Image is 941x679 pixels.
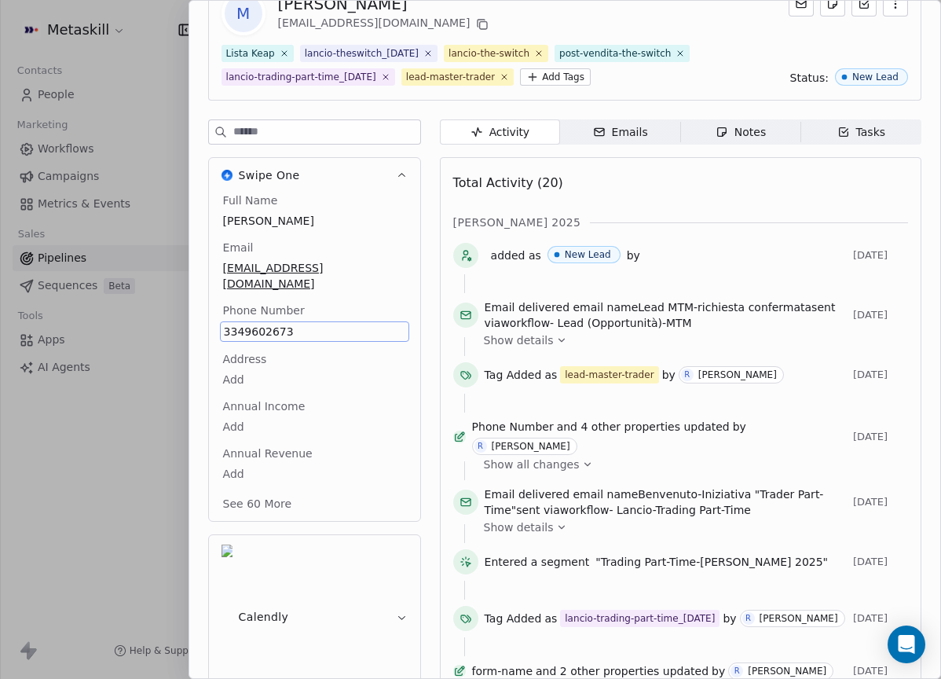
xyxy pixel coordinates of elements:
[544,611,557,626] span: as
[733,419,746,435] span: by
[558,317,692,329] span: Lead (Opportunità)-MTM
[226,70,376,84] div: lancio-trading-part-time_[DATE]
[472,663,533,679] span: form-name
[662,367,676,383] span: by
[223,213,406,229] span: [PERSON_NAME]
[565,611,715,626] div: lancio-trading-part-time_[DATE]
[485,554,590,570] span: Entered a segment
[837,124,886,141] div: Tasks
[484,457,897,472] a: Show all changes
[853,369,908,381] span: [DATE]
[595,554,828,570] span: "Trading Part-Time-[PERSON_NAME] 2025"
[748,666,826,677] div: [PERSON_NAME]
[716,124,766,141] div: Notes
[222,170,233,181] img: Swipe One
[485,611,542,626] span: Tag Added
[223,372,406,387] span: Add
[627,248,640,263] span: by
[492,441,570,452] div: [PERSON_NAME]
[472,419,554,435] span: Phone Number
[559,46,671,61] div: post-vendita-the-switch
[226,46,275,61] div: Lista Keap
[224,324,405,339] span: 3349602673
[223,260,406,292] span: [EMAIL_ADDRESS][DOMAIN_NAME]
[478,440,483,453] div: R
[220,351,270,367] span: Address
[449,46,529,61] div: lancio-the-switch
[853,496,908,508] span: [DATE]
[484,519,554,535] span: Show details
[617,504,751,516] span: Lancio-Trading Part-Time
[485,488,569,501] span: Email delivered
[223,466,406,482] span: Add
[485,488,824,516] span: Benvenuto-Iniziativa "Trader Part-Time"
[557,419,730,435] span: and 4 other properties updated
[453,175,563,190] span: Total Activity (20)
[723,611,736,626] span: by
[888,626,925,663] div: Open Intercom Messenger
[209,158,420,193] button: Swipe OneSwipe One
[220,240,257,255] span: Email
[485,301,569,314] span: Email delivered
[209,193,420,521] div: Swipe OneSwipe One
[853,665,908,677] span: [DATE]
[565,368,654,382] div: lead-master-trader
[698,369,777,380] div: [PERSON_NAME]
[406,70,495,84] div: lead-master-trader
[853,309,908,321] span: [DATE]
[536,663,708,679] span: and 2 other properties updated
[484,457,580,472] span: Show all changes
[638,301,811,314] span: Lead MTM-richiesta confermata
[484,332,897,348] a: Show details
[485,486,847,518] span: email name sent via workflow -
[484,519,897,535] a: Show details
[220,303,308,318] span: Phone Number
[544,367,557,383] span: as
[593,124,648,141] div: Emails
[220,446,316,461] span: Annual Revenue
[214,490,302,518] button: See 60 More
[220,193,281,208] span: Full Name
[684,369,690,381] div: R
[852,72,899,83] div: New Lead
[220,398,309,414] span: Annual Income
[223,419,406,435] span: Add
[305,46,419,61] div: lancio-theswitch_[DATE]
[853,249,908,262] span: [DATE]
[239,167,300,183] span: Swipe One
[853,431,908,443] span: [DATE]
[491,248,541,263] span: added as
[745,612,751,625] div: R
[565,249,611,260] div: New Lead
[485,367,542,383] span: Tag Added
[485,299,847,331] span: email name sent via workflow -
[484,332,554,348] span: Show details
[520,68,591,86] button: Add Tags
[853,612,908,625] span: [DATE]
[453,215,581,230] span: [PERSON_NAME] 2025
[712,663,725,679] span: by
[734,665,740,677] div: R
[790,70,829,86] span: Status:
[278,15,492,34] div: [EMAIL_ADDRESS][DOMAIN_NAME]
[853,556,908,568] span: [DATE]
[760,613,838,624] div: [PERSON_NAME]
[239,609,289,625] span: Calendly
